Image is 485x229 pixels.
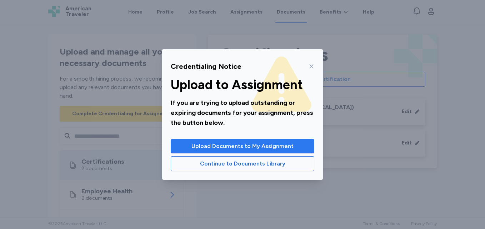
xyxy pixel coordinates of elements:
div: Credentialing Notice [171,61,241,71]
span: Upload Documents to My Assignment [191,142,294,151]
div: If you are trying to upload outstanding or expiring documents for your assignment, press the butt... [171,98,314,128]
span: Continue to Documents Library [200,159,285,168]
div: Upload to Assignment [171,78,314,92]
button: Continue to Documents Library [171,156,314,171]
button: Upload Documents to My Assignment [171,139,314,153]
